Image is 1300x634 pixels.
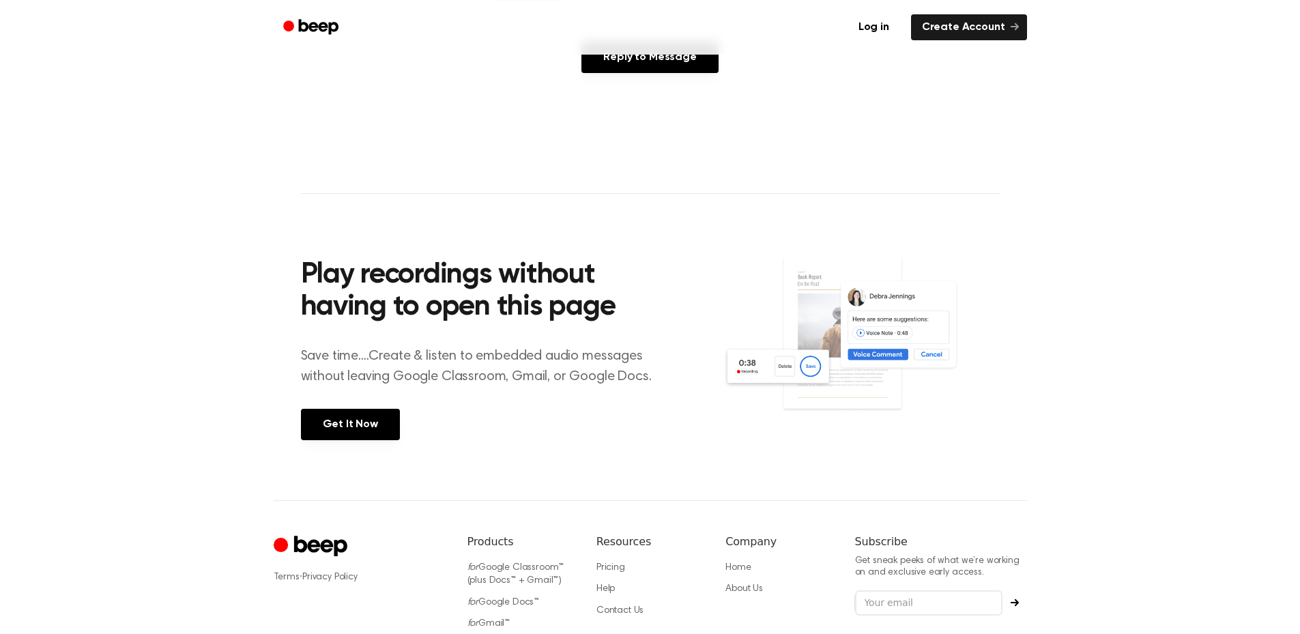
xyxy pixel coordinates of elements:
h6: Company [725,534,833,550]
a: Pricing [596,563,625,573]
a: forGoogle Docs™ [467,598,540,607]
a: forGmail™ [467,619,510,629]
h6: Subscribe [855,534,1027,550]
h6: Resources [596,534,704,550]
a: Cruip [274,534,351,560]
a: Get It Now [301,409,400,440]
a: Privacy Policy [302,573,358,582]
a: Home [725,563,751,573]
a: About Us [725,584,763,594]
h6: Products [467,534,575,550]
a: Create Account [911,14,1027,40]
a: Log in [845,12,903,43]
i: for [467,619,479,629]
a: Beep [274,14,351,41]
a: Terms [274,573,300,582]
a: forGoogle Classroom™ (plus Docs™ + Gmail™) [467,563,564,586]
img: Voice Comments on Docs and Recording Widget [723,255,999,439]
a: Contact Us [596,606,644,616]
p: Get sneak peeks of what we’re working on and exclusive early access. [855,556,1027,579]
a: Help [596,584,615,594]
i: for [467,563,479,573]
a: Reply to Message [581,42,718,73]
i: for [467,598,479,607]
div: · [274,571,446,584]
input: Your email [855,590,1002,616]
p: Save time....Create & listen to embedded audio messages without leaving Google Classroom, Gmail, ... [301,346,669,387]
button: Subscribe [1002,599,1027,607]
h2: Play recordings without having to open this page [301,259,669,324]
